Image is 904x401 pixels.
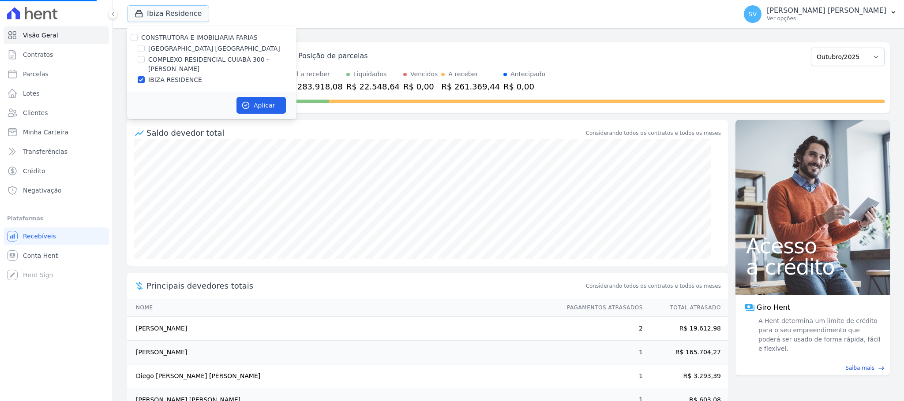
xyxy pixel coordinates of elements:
td: R$ 19.612,98 [643,317,728,341]
td: [PERSON_NAME] [127,317,559,341]
a: Parcelas [4,65,109,83]
span: Giro Hent [757,302,790,313]
span: Lotes [23,89,40,98]
td: Diego [PERSON_NAME] [PERSON_NAME] [127,364,559,388]
div: R$ 283.918,08 [284,81,343,93]
span: Principais devedores totais [146,280,584,292]
a: Minha Carteira [4,123,109,141]
div: R$ 0,00 [403,81,438,93]
a: Transferências [4,143,109,160]
span: Visão Geral [23,31,58,40]
span: Recebíveis [23,232,56,241]
p: [PERSON_NAME] [PERSON_NAME] [767,6,886,15]
label: CONSTRUTORA E IMOBILIARIA FARIAS [141,34,258,41]
span: Contratos [23,50,53,59]
div: Liquidados [353,70,387,79]
td: [PERSON_NAME] [127,341,559,364]
p: Ver opções [767,15,886,22]
a: Conta Hent [4,247,109,264]
label: IBIZA RESIDENCE [148,75,202,85]
a: Clientes [4,104,109,122]
td: 1 [559,341,643,364]
button: SV [PERSON_NAME] [PERSON_NAME] Ver opções [737,2,904,26]
div: Considerando todos os contratos e todos os meses [586,129,721,137]
th: Total Atrasado [643,299,728,317]
label: [GEOGRAPHIC_DATA] [GEOGRAPHIC_DATA] [148,44,280,53]
span: Crédito [23,167,45,175]
div: Antecipado [510,70,545,79]
a: Saiba mais east [741,364,885,372]
span: A Hent determina um limite de crédito para o seu empreendimento que poderá ser usado de forma ráp... [757,316,881,353]
th: Nome [127,299,559,317]
span: Saiba mais [845,364,874,372]
span: Conta Hent [23,251,58,260]
td: 2 [559,317,643,341]
div: R$ 261.369,44 [441,81,500,93]
div: Posição de parcelas [298,51,368,61]
a: Contratos [4,46,109,63]
div: Total a receber [284,70,343,79]
td: 1 [559,364,643,388]
span: Considerando todos os contratos e todos os meses [586,282,721,290]
span: Parcelas [23,70,49,78]
div: Saldo devedor total [146,127,584,139]
th: Pagamentos Atrasados [559,299,643,317]
a: Recebíveis [4,227,109,245]
a: Visão Geral [4,26,109,44]
span: Minha Carteira [23,128,68,137]
a: Lotes [4,85,109,102]
td: R$ 165.704,27 [643,341,728,364]
a: Negativação [4,182,109,199]
span: Transferências [23,147,68,156]
div: R$ 0,00 [503,81,545,93]
span: Acesso [746,235,879,256]
span: a crédito [746,256,879,278]
div: A receber [448,70,478,79]
span: Negativação [23,186,62,195]
div: Vencidos [410,70,438,79]
a: Crédito [4,162,109,180]
label: COMPLEXO RESIDENCIAL CUIABÁ 300 - [PERSON_NAME] [148,55,296,74]
td: R$ 3.293,39 [643,364,728,388]
span: east [878,365,885,371]
div: R$ 22.548,64 [346,81,400,93]
span: SV [749,11,757,17]
span: Clientes [23,108,48,117]
div: Plataformas [7,213,105,224]
button: Aplicar [236,97,286,114]
button: Ibiza Residence [127,5,209,22]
